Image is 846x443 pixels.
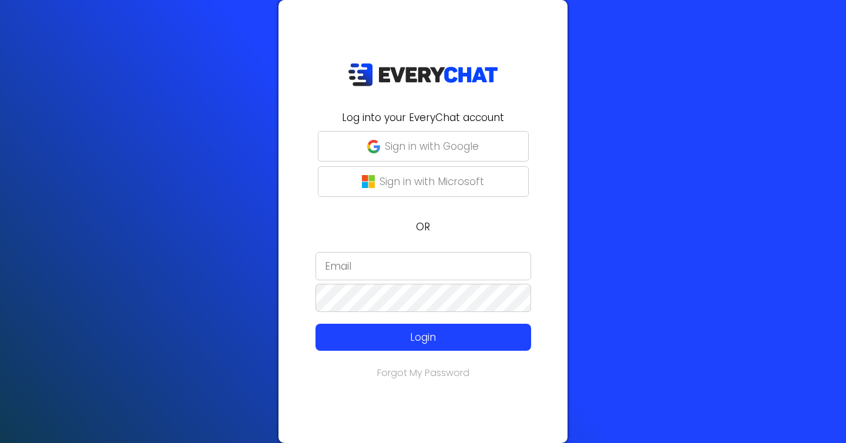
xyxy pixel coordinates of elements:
[315,324,531,351] button: Login
[380,174,484,189] p: Sign in with Microsoft
[286,110,560,125] h2: Log into your EveryChat account
[367,140,380,153] img: google-g.png
[377,366,469,380] a: Forgot My Password
[315,252,531,280] input: Email
[286,219,560,234] p: OR
[385,139,479,154] p: Sign in with Google
[337,330,509,345] p: Login
[318,166,529,197] button: Sign in with Microsoft
[318,131,529,162] button: Sign in with Google
[362,175,375,188] img: microsoft-logo.png
[348,63,498,87] img: EveryChat_logo_dark.png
